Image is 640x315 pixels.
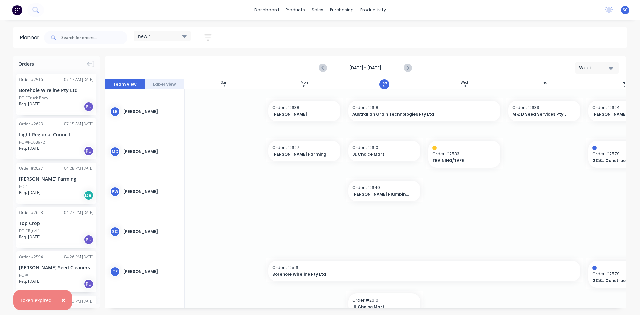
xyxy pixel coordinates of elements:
div: Thu [541,81,547,85]
div: Tue [381,81,387,85]
div: Mon [301,81,308,85]
span: Req. [DATE] [19,190,41,196]
div: PU [84,102,94,112]
div: PO #Rigid 1 [19,228,40,234]
div: 12 [623,85,626,88]
span: × [61,295,65,305]
button: Week [575,62,619,74]
div: Order # 2628 [19,210,43,216]
input: Search for orders... [61,31,127,44]
span: M & D Seed Services Pty Ltd [512,111,570,117]
div: PU [84,235,94,245]
span: JL Choice Mart [352,304,410,310]
span: Orders [18,60,34,67]
div: 10 [463,85,466,88]
div: [PERSON_NAME] Farming [19,175,94,182]
div: 07:17 AM [DATE] [64,77,94,83]
div: Order # 2623 [19,121,43,127]
div: LE [110,107,120,117]
div: 04:28 PM [DATE] [64,165,94,171]
div: [PERSON_NAME] [123,269,179,275]
div: products [282,5,308,15]
span: JL Choice Mart [352,151,410,157]
strong: [DATE] - [DATE] [332,65,399,71]
div: PU [84,279,94,289]
div: PO #Truck Body [19,95,48,101]
div: 03:43 PM [DATE] [64,298,94,304]
div: PW [110,187,120,197]
div: [PERSON_NAME] [123,189,179,195]
span: SC [623,7,628,13]
div: sales [308,5,327,15]
span: Order # 2627 [272,145,336,151]
div: Order # 2627 [19,165,43,171]
div: 07:15 AM [DATE] [64,121,94,127]
div: PO # [19,272,28,278]
img: Factory [12,5,22,15]
div: TF [110,267,120,277]
button: Close [55,292,72,308]
span: Australian Grain Technologies Pty Ltd [352,111,482,117]
span: Order # 2610 [352,145,416,151]
div: productivity [357,5,389,15]
div: Top Crop [19,220,94,227]
a: dashboard [251,5,282,15]
span: Order # 2639 [512,105,576,111]
div: PU [84,146,94,156]
div: 9 [383,85,385,88]
span: Req. [DATE] [19,234,41,240]
div: Order # 2516 [19,77,43,83]
div: 04:26 PM [DATE] [64,254,94,260]
div: Light Regional Council [19,131,94,138]
span: Req. [DATE] [19,101,41,107]
div: 7 [223,85,225,88]
div: Sun [221,81,227,85]
span: Order # 2640 [352,185,416,191]
button: Team View [105,79,145,89]
span: [PERSON_NAME] Plumbing and Gas [352,191,410,197]
span: new2 [138,33,150,40]
div: Borehole Wireline Pty Ltd [19,87,94,94]
div: Token expired [20,297,52,304]
div: PO # [19,184,28,190]
span: Order # 2638 [272,105,336,111]
span: Order # 2583 [432,151,496,157]
div: [PERSON_NAME] Seed Cleaners [19,264,94,271]
div: Del [84,190,94,200]
div: [PERSON_NAME] [123,149,179,155]
div: Week [579,64,610,71]
span: Order # 2618 [352,105,496,111]
div: [PERSON_NAME] [123,109,179,115]
button: Label View [145,79,185,89]
div: purchasing [327,5,357,15]
div: MD [110,147,120,157]
span: Req. [DATE] [19,145,41,151]
div: PO #PO08972 [19,139,45,145]
div: Planner [20,34,43,42]
div: Wed [461,81,468,85]
span: TRAINING/TAFE [432,158,490,164]
div: Order # 2594 [19,254,43,260]
div: 8 [303,85,305,88]
div: Fri [622,81,626,85]
span: Borehole Wireline Pty Ltd [272,271,546,277]
span: Req. [DATE] [19,278,41,284]
div: 11 [543,85,545,88]
span: Order # 2516 [272,265,576,271]
span: [PERSON_NAME] Farming [272,151,330,157]
div: 04:27 PM [DATE] [64,210,94,216]
span: [PERSON_NAME] [272,111,330,117]
div: [PERSON_NAME] [123,229,179,235]
div: SC [110,227,120,237]
span: Order # 2610 [352,297,416,303]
